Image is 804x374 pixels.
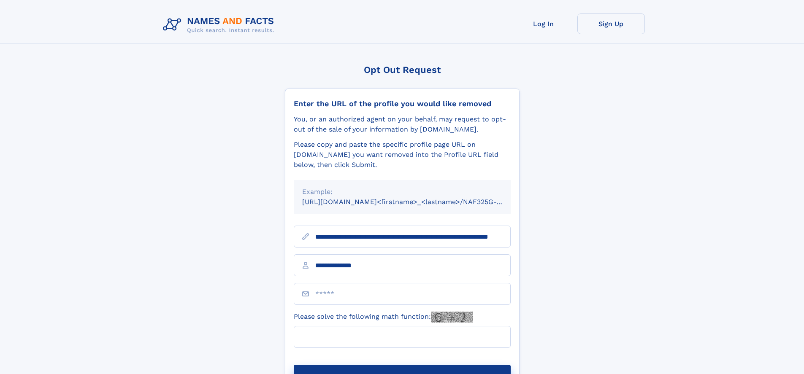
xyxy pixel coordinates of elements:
div: Please copy and paste the specific profile page URL on [DOMAIN_NAME] you want removed into the Pr... [294,140,511,170]
div: You, or an authorized agent on your behalf, may request to opt-out of the sale of your informatio... [294,114,511,135]
small: [URL][DOMAIN_NAME]<firstname>_<lastname>/NAF325G-xxxxxxxx [302,198,527,206]
label: Please solve the following math function: [294,312,473,323]
div: Enter the URL of the profile you would like removed [294,99,511,108]
img: Logo Names and Facts [160,13,281,36]
a: Log In [510,13,577,34]
div: Example: [302,187,502,197]
div: Opt Out Request [285,65,520,75]
a: Sign Up [577,13,645,34]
